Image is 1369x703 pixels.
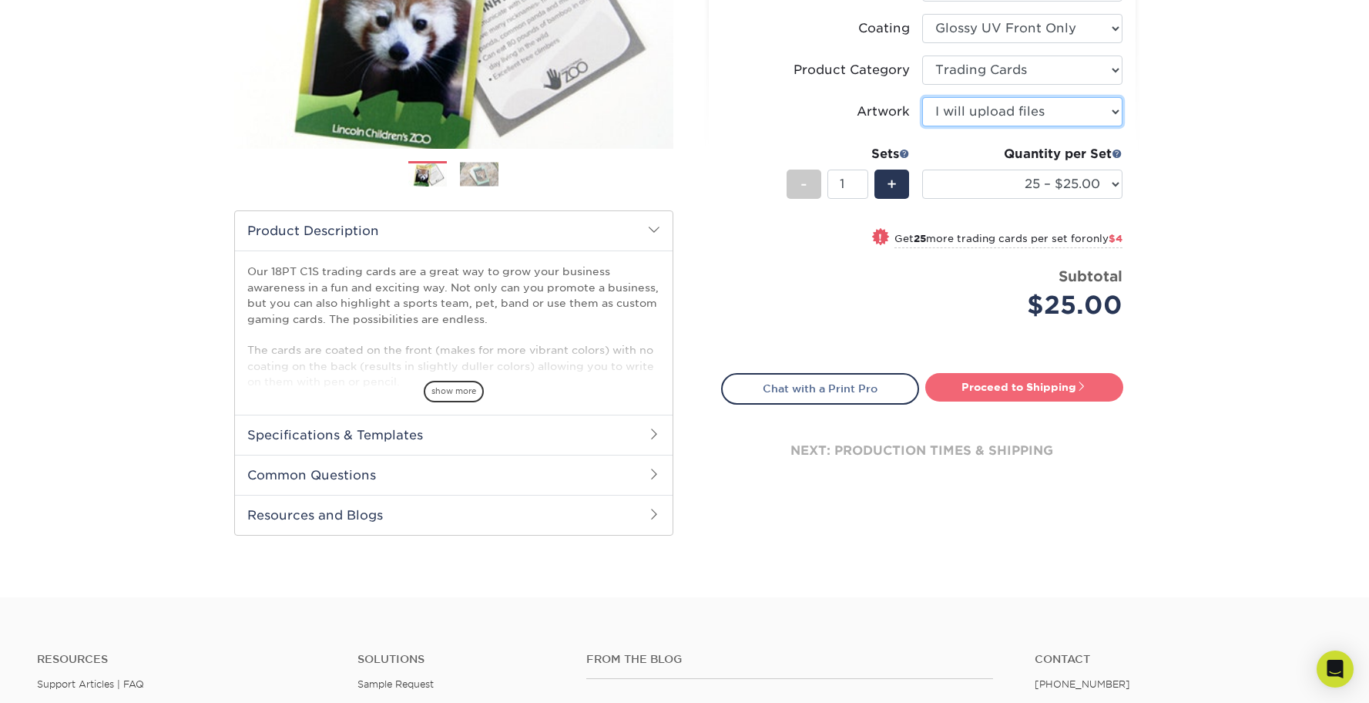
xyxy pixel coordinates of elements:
h2: Product Description [235,211,673,251]
strong: 25 [914,233,926,244]
a: Chat with a Print Pro [721,373,919,404]
div: next: production times & shipping [721,405,1123,497]
span: - [800,173,807,196]
span: + [887,173,897,196]
div: Coating [858,19,910,38]
a: [PHONE_NUMBER] [1035,678,1130,690]
small: Get more trading cards per set for [894,233,1122,248]
div: Quantity per Set [922,145,1122,163]
div: Open Intercom Messenger [1317,651,1354,688]
h2: Common Questions [235,455,673,495]
span: only [1086,233,1122,244]
div: Product Category [794,61,910,79]
a: Proceed to Shipping [925,373,1123,401]
h4: From the Blog [586,653,993,666]
a: Sample Request [357,678,434,690]
h4: Solutions [357,653,563,666]
span: ! [878,230,882,246]
img: Trading Cards 02 [460,162,498,186]
h4: Resources [37,653,334,666]
a: Contact [1035,653,1332,666]
div: Sets [787,145,910,163]
span: $4 [1109,233,1122,244]
strong: Subtotal [1059,267,1122,284]
img: Trading Cards 01 [408,162,447,189]
h2: Resources and Blogs [235,495,673,535]
div: Artwork [857,103,910,121]
div: $25.00 [934,287,1122,324]
span: show more [424,381,484,402]
p: Our 18PT C1S trading cards are a great way to grow your business awareness in a fun and exciting ... [247,264,660,389]
h2: Specifications & Templates [235,415,673,455]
